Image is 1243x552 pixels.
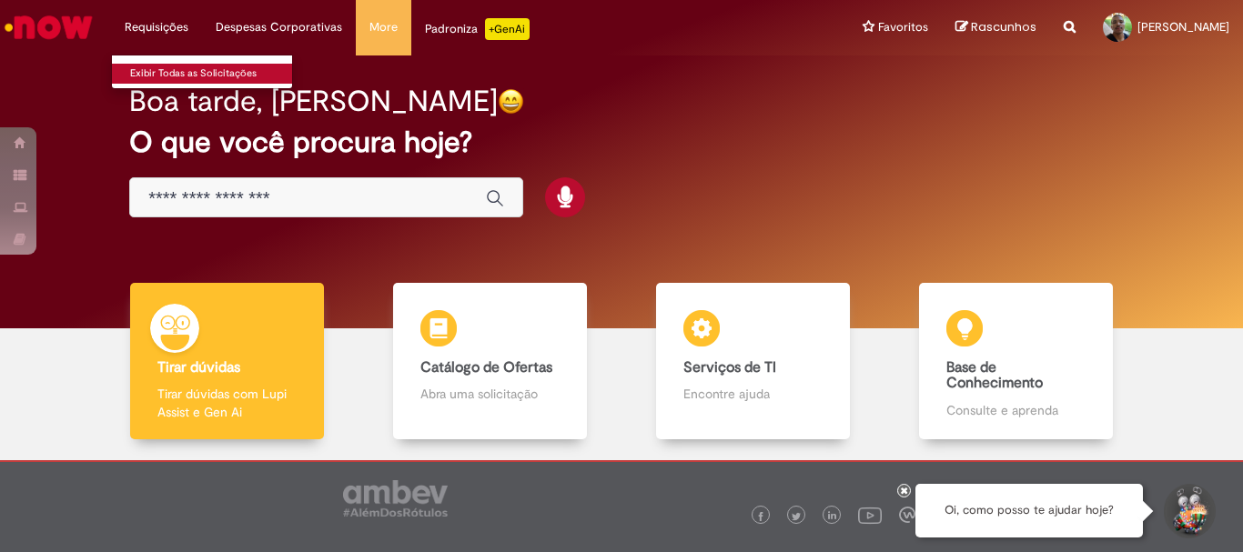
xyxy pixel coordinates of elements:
[899,507,915,523] img: logo_footer_workplace.png
[157,385,296,421] p: Tirar dúvidas com Lupi Assist e Gen Ai
[216,18,342,36] span: Despesas Corporativas
[884,283,1147,440] a: Base de Conhecimento Consulte e aprenda
[129,85,498,117] h2: Boa tarde, [PERSON_NAME]
[498,88,524,115] img: happy-face.png
[792,512,801,521] img: logo_footer_twitter.png
[683,385,822,403] p: Encontre ajuda
[420,385,559,403] p: Abra uma solicitação
[359,283,621,440] a: Catálogo de Ofertas Abra uma solicitação
[621,283,884,440] a: Serviços de TI Encontre ajuda
[955,19,1036,36] a: Rascunhos
[485,18,530,40] p: +GenAi
[1137,19,1229,35] span: [PERSON_NAME]
[946,358,1043,393] b: Base de Conhecimento
[111,55,293,89] ul: Requisições
[112,64,312,84] a: Exibir Todas as Solicitações
[1161,484,1216,538] button: Iniciar Conversa de Suporte
[425,18,530,40] div: Padroniza
[420,358,552,376] b: Catálogo de Ofertas
[129,126,1114,158] h2: O que você procura hoje?
[2,9,96,45] img: ServiceNow
[946,401,1085,419] p: Consulte e aprenda
[971,18,1036,35] span: Rascunhos
[343,480,448,517] img: logo_footer_ambev_rotulo_gray.png
[96,283,359,440] a: Tirar dúvidas Tirar dúvidas com Lupi Assist e Gen Ai
[125,18,188,36] span: Requisições
[157,358,240,376] b: Tirar dúvidas
[915,484,1143,537] div: Oi, como posso te ajudar hoje?
[756,512,765,521] img: logo_footer_facebook.png
[683,358,776,376] b: Serviços de TI
[878,18,928,36] span: Favoritos
[828,511,837,522] img: logo_footer_linkedin.png
[858,503,882,527] img: logo_footer_youtube.png
[369,18,398,36] span: More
